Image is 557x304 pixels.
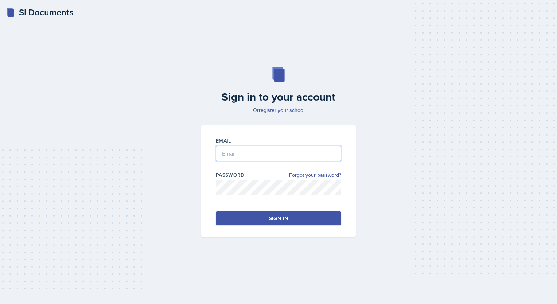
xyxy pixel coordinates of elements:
[289,171,341,179] a: Forgot your password?
[216,171,245,179] label: Password
[259,106,304,114] a: register your school
[197,90,360,104] h2: Sign in to your account
[216,211,341,225] button: Sign in
[197,106,360,114] p: Or
[216,146,341,161] input: Email
[269,215,288,222] div: Sign in
[6,6,73,19] a: SI Documents
[216,137,231,144] label: Email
